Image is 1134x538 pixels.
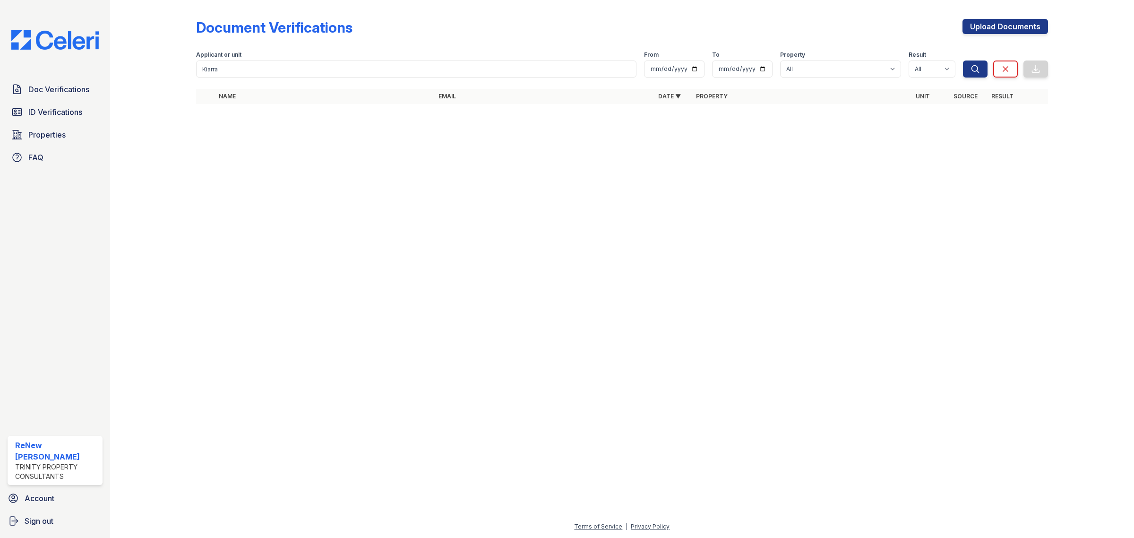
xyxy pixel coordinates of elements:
label: Property [780,51,805,59]
a: FAQ [8,148,103,167]
a: Email [438,93,456,100]
a: Name [219,93,236,100]
a: Unit [916,93,930,100]
span: Account [25,493,54,504]
div: ReNew [PERSON_NAME] [15,440,99,462]
img: CE_Logo_Blue-a8612792a0a2168367f1c8372b55b34899dd931a85d93a1a3d3e32e68fde9ad4.png [4,30,106,50]
a: Upload Documents [962,19,1048,34]
a: Sign out [4,512,106,530]
span: Properties [28,129,66,140]
span: FAQ [28,152,43,163]
label: Applicant or unit [196,51,241,59]
a: Date ▼ [658,93,681,100]
label: To [712,51,720,59]
a: Source [954,93,978,100]
span: ID Verifications [28,106,82,118]
div: Trinity Property Consultants [15,462,99,481]
a: Doc Verifications [8,80,103,99]
a: Privacy Policy [631,523,670,530]
a: ID Verifications [8,103,103,121]
span: Sign out [25,515,53,527]
a: Result [991,93,1014,100]
span: Doc Verifications [28,84,89,95]
a: Terms of Service [574,523,622,530]
label: From [644,51,659,59]
input: Search by name, email, or unit number [196,61,636,78]
a: Account [4,489,106,508]
div: Document Verifications [196,19,352,36]
a: Property [696,93,728,100]
div: | [626,523,627,530]
label: Result [909,51,926,59]
a: Properties [8,125,103,144]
